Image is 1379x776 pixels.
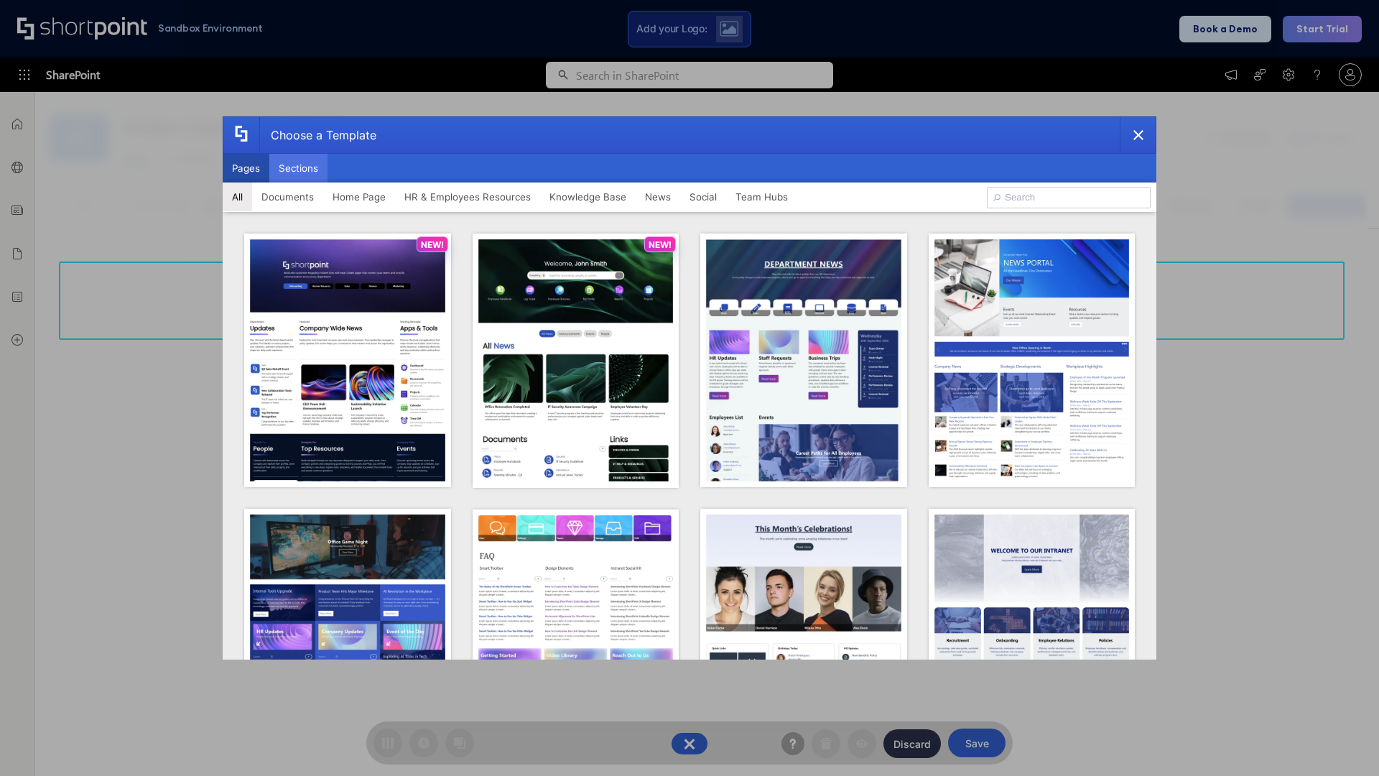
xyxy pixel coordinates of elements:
button: Pages [223,154,269,183]
div: Choose a Template [259,117,376,153]
button: Sections [269,154,328,183]
iframe: Chat Widget [1307,707,1379,776]
button: Documents [252,183,323,211]
button: Home Page [323,183,395,211]
div: template selector [223,116,1156,660]
p: NEW! [649,239,672,250]
button: All [223,183,252,211]
input: Search [987,187,1151,208]
button: HR & Employees Resources [395,183,540,211]
button: Social [680,183,726,211]
p: NEW! [421,239,444,250]
button: Team Hubs [726,183,797,211]
button: News [636,183,680,211]
button: Knowledge Base [540,183,636,211]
